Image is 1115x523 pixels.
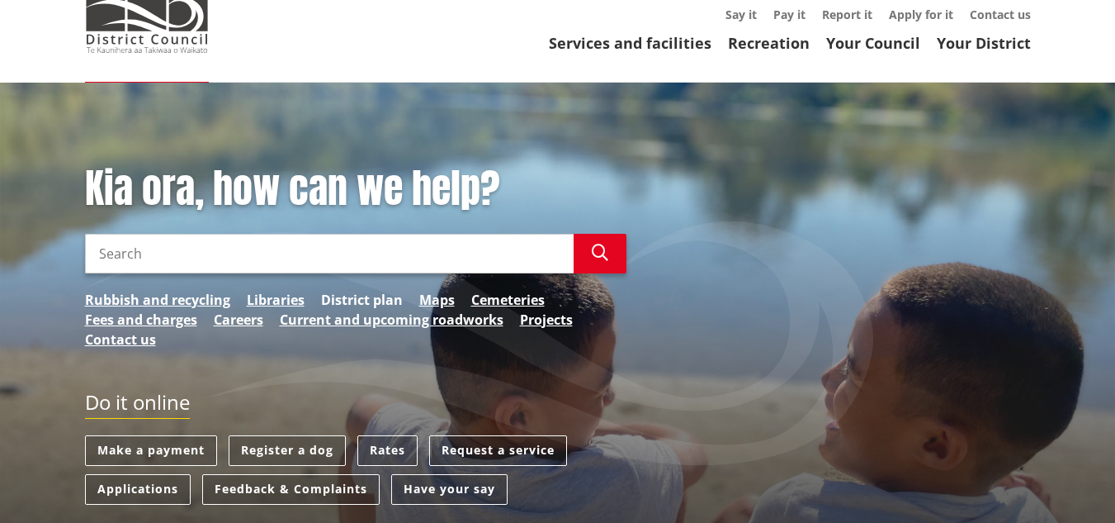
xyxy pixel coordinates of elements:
[970,7,1031,22] a: Contact us
[85,310,197,330] a: Fees and charges
[214,310,263,330] a: Careers
[937,33,1031,53] a: Your District
[1039,454,1098,513] iframe: Messenger Launcher
[822,7,872,22] a: Report it
[549,33,711,53] a: Services and facilities
[725,7,757,22] a: Say it
[321,290,403,310] a: District plan
[202,474,380,505] a: Feedback & Complaints
[85,330,156,349] a: Contact us
[247,290,305,310] a: Libraries
[471,290,545,310] a: Cemeteries
[280,310,503,330] a: Current and upcoming roadworks
[85,234,574,273] input: Search input
[773,7,806,22] a: Pay it
[419,290,455,310] a: Maps
[357,435,418,466] a: Rates
[429,435,567,466] a: Request a service
[229,435,346,466] a: Register a dog
[826,33,920,53] a: Your Council
[85,391,190,420] h2: Do it online
[520,310,573,330] a: Projects
[85,290,230,310] a: Rubbish and recycling
[391,474,508,505] a: Have your say
[728,33,810,53] a: Recreation
[85,435,217,466] a: Make a payment
[85,165,626,213] h1: Kia ora, how can we help?
[85,474,191,505] a: Applications
[889,7,953,22] a: Apply for it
